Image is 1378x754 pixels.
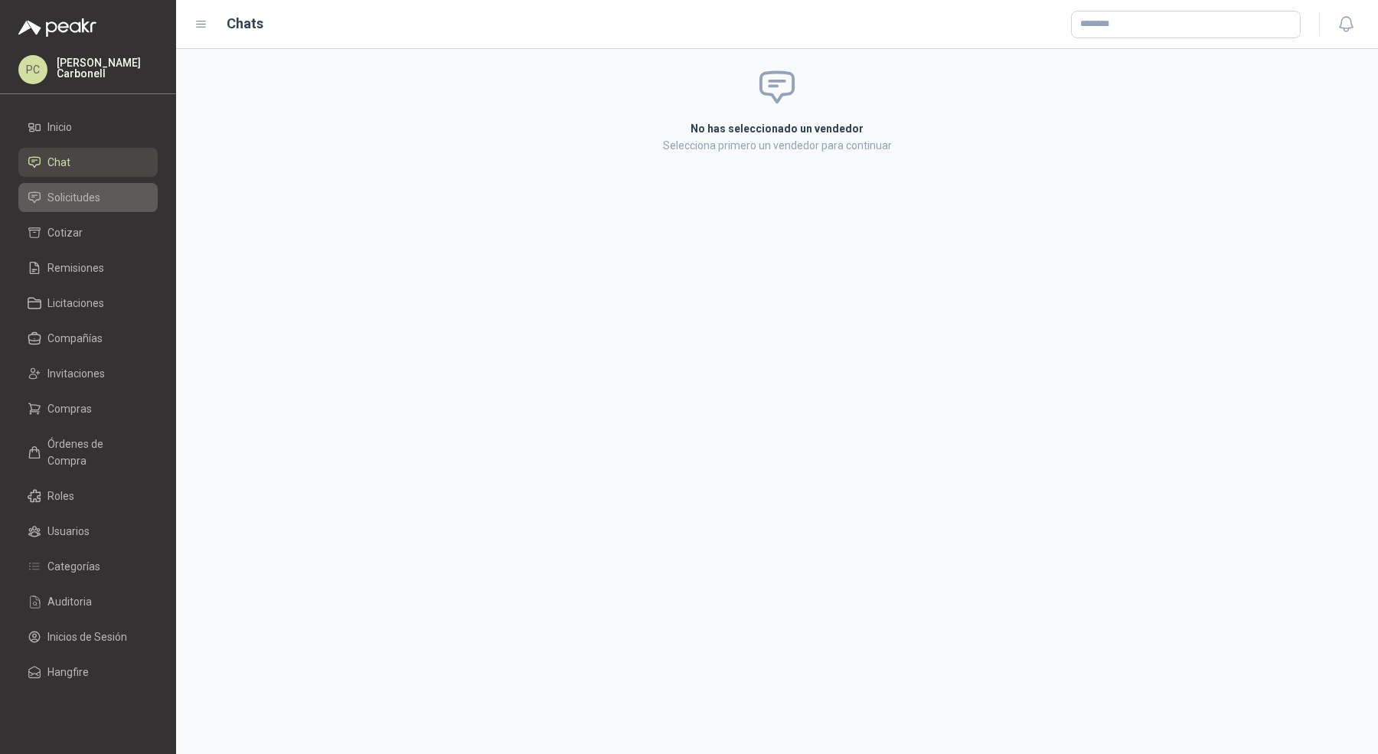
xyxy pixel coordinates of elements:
[47,664,89,681] span: Hangfire
[18,18,96,37] img: Logo peakr
[47,189,100,206] span: Solicitudes
[47,365,105,382] span: Invitaciones
[47,593,92,610] span: Auditoria
[47,558,100,575] span: Categorías
[18,359,158,388] a: Invitaciones
[47,330,103,347] span: Compañías
[18,55,47,84] div: PC
[18,587,158,616] a: Auditoria
[18,148,158,177] a: Chat
[18,658,158,687] a: Hangfire
[47,224,83,241] span: Cotizar
[18,183,158,212] a: Solicitudes
[18,517,158,546] a: Usuarios
[18,289,158,318] a: Licitaciones
[47,119,72,135] span: Inicio
[18,324,158,353] a: Compañías
[47,523,90,540] span: Usuarios
[47,628,127,645] span: Inicios de Sesión
[18,113,158,142] a: Inicio
[47,154,70,171] span: Chat
[47,295,104,312] span: Licitaciones
[57,57,158,79] p: [PERSON_NAME] Carbonell
[47,488,74,504] span: Roles
[510,120,1044,137] h2: No has seleccionado un vendedor
[47,400,92,417] span: Compras
[18,481,158,511] a: Roles
[47,259,104,276] span: Remisiones
[18,622,158,651] a: Inicios de Sesión
[18,429,158,475] a: Órdenes de Compra
[18,552,158,581] a: Categorías
[18,218,158,247] a: Cotizar
[18,394,158,423] a: Compras
[47,436,143,469] span: Órdenes de Compra
[510,137,1044,154] p: Selecciona primero un vendedor para continuar
[227,13,263,34] h1: Chats
[18,253,158,282] a: Remisiones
